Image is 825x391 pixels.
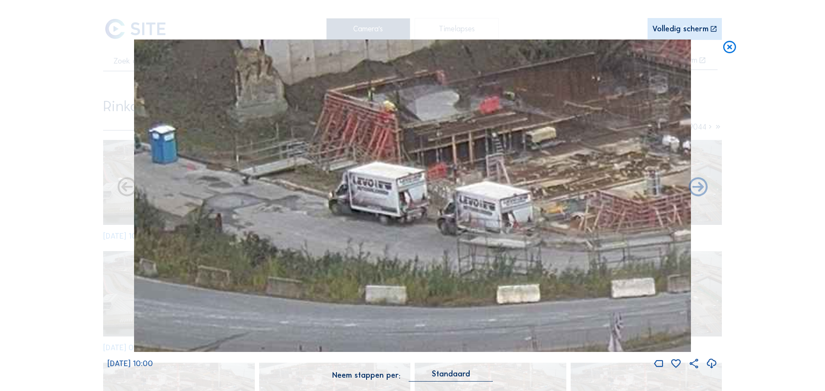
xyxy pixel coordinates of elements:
[134,39,691,352] img: Image
[116,176,138,199] i: Forward
[107,359,153,368] span: [DATE] 10:00
[687,176,709,199] i: Back
[332,372,400,379] div: Neem stappen per:
[432,370,470,378] div: Standaard
[409,370,493,382] div: Standaard
[652,25,709,33] div: Volledig scherm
